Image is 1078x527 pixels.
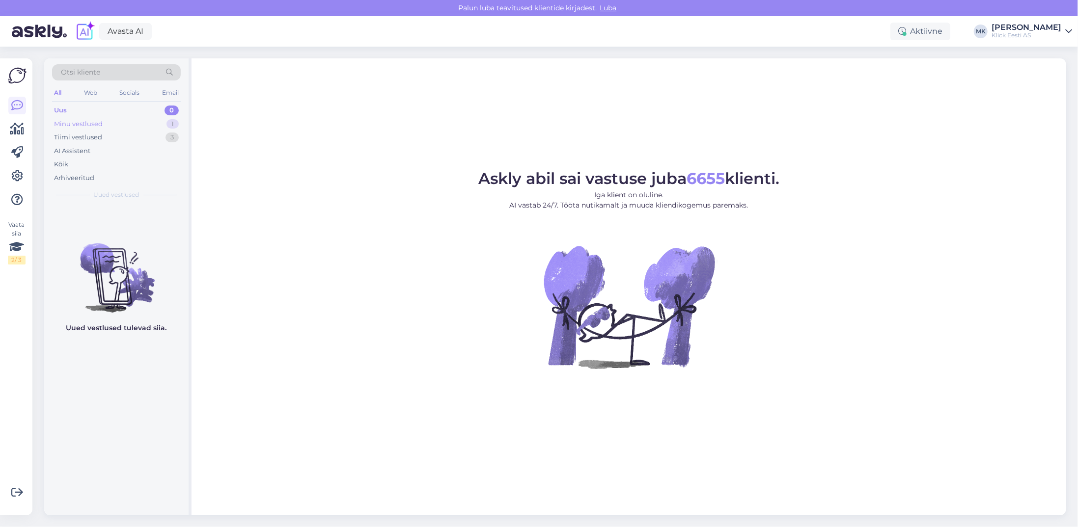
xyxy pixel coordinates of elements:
span: Askly abil sai vastuse juba klienti. [478,169,779,188]
span: Otsi kliente [61,67,100,78]
div: 0 [165,105,179,115]
img: No chats [44,226,189,314]
div: Web [82,86,99,99]
a: [PERSON_NAME]Klick Eesti AS [992,24,1072,39]
div: Kõik [54,159,68,169]
div: Uus [54,105,67,115]
div: AI Assistent [54,146,90,156]
img: explore-ai [75,21,95,42]
b: 6655 [687,169,725,188]
div: Email [160,86,181,99]
div: 2 / 3 [8,256,26,264]
div: Vaata siia [8,220,26,264]
div: [PERSON_NAME] [992,24,1061,31]
span: Uued vestlused [94,190,139,199]
img: No Chat active [541,218,718,395]
a: Avasta AI [99,23,152,40]
div: Minu vestlused [54,119,103,129]
p: Uued vestlused tulevad siia. [66,323,167,333]
div: Tiimi vestlused [54,132,102,142]
div: All [52,86,63,99]
span: Luba [597,3,620,12]
div: Socials [117,86,141,99]
div: Arhiveeritud [54,173,94,183]
div: Aktiivne [890,23,950,40]
div: 3 [166,132,179,142]
img: Askly Logo [8,66,27,85]
div: 1 [166,119,179,129]
p: Iga klient on oluline. AI vastab 24/7. Tööta nutikamalt ja muuda kliendikogemus paremaks. [478,190,779,211]
div: MK [974,25,988,38]
div: Klick Eesti AS [992,31,1061,39]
